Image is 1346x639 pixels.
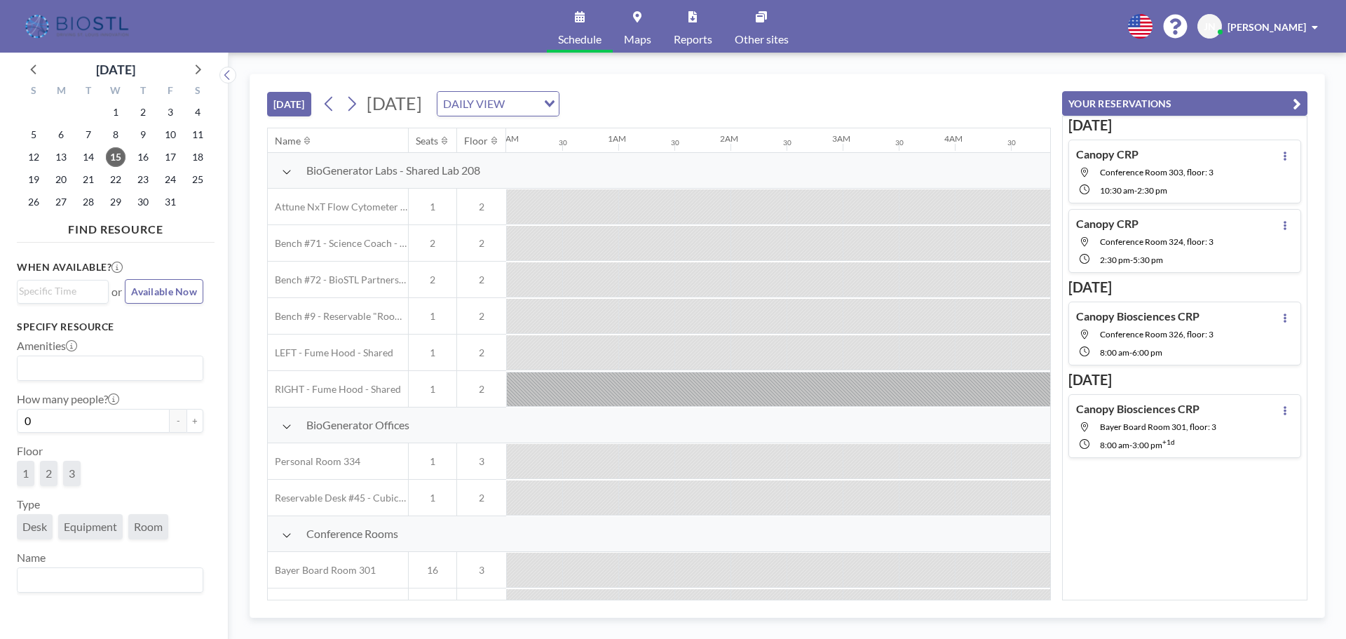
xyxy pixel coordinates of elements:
span: Other sites [735,34,789,45]
div: 30 [783,138,791,147]
span: Wednesday, October 29, 2025 [106,192,125,212]
span: Friday, October 3, 2025 [161,102,180,122]
label: Name [17,551,46,565]
span: 2 [457,237,506,250]
span: Thursday, October 23, 2025 [133,170,153,189]
h4: FIND RESOURCE [17,217,215,236]
span: 1 [409,383,456,396]
span: - [1129,347,1132,358]
span: 2:30 PM [1100,255,1130,265]
span: 10:30 AM [1100,185,1134,196]
span: Saturday, October 4, 2025 [188,102,208,122]
div: Search for option [18,356,203,380]
span: 8:00 AM [1100,347,1129,358]
span: Wednesday, October 15, 2025 [106,147,125,167]
span: Equipment [64,520,117,533]
span: - [1134,185,1137,196]
span: Thursday, October 16, 2025 [133,147,153,167]
div: Search for option [18,281,108,302]
span: Tuesday, October 28, 2025 [79,192,98,212]
div: [DATE] [96,60,135,79]
span: Wednesday, October 1, 2025 [106,102,125,122]
div: Floor [464,135,488,147]
span: - [1130,255,1133,265]
span: Bench #72 - BioSTL Partnerships & Apprenticeships Bench [268,274,408,286]
label: Floor [17,444,43,458]
span: Thursday, October 2, 2025 [133,102,153,122]
div: 30 [895,138,904,147]
span: Room [134,520,163,533]
span: DAILY VIEW [440,95,508,113]
span: 8:00 AM [1100,440,1129,450]
span: Monday, October 6, 2025 [51,125,71,144]
h3: [DATE] [1068,371,1301,389]
span: 1 [409,201,456,213]
div: 1AM [608,133,626,144]
span: 2 [457,310,506,323]
span: Monday, October 27, 2025 [51,192,71,212]
label: Amenities [17,339,77,353]
span: 1 [409,347,456,359]
img: organization-logo [22,13,134,41]
span: Friday, October 31, 2025 [161,192,180,212]
h4: Canopy CRP [1076,217,1138,231]
span: Thursday, October 30, 2025 [133,192,153,212]
div: 12AM [496,133,519,144]
span: 1 [22,466,29,480]
span: 1 [409,455,456,468]
span: 16 [409,564,456,577]
h3: [DATE] [1068,278,1301,296]
button: - [170,409,186,433]
span: Reports [674,34,712,45]
span: Sunday, October 12, 2025 [24,147,43,167]
div: Search for option [18,568,203,592]
input: Search for option [19,283,100,299]
button: [DATE] [267,92,311,116]
span: BioGenerator Offices [306,418,409,432]
button: YOUR RESERVATIONS [1062,91,1307,116]
span: 3 [457,564,506,577]
span: Conference Room 324, floor: 3 [1100,236,1214,247]
span: Sunday, October 26, 2025 [24,192,43,212]
span: Bayer Board Room 301, floor: 3 [1100,422,1216,432]
div: W [102,83,130,101]
span: Tuesday, October 21, 2025 [79,170,98,189]
h4: Canopy Biosciences CRP [1076,402,1199,416]
button: Available Now [125,279,203,304]
span: [PERSON_NAME] [1228,21,1306,33]
span: 3:00 PM [1132,440,1162,450]
span: Available Now [131,285,197,297]
h4: Canopy CRP [1076,147,1138,161]
span: Thursday, October 9, 2025 [133,125,153,144]
span: 2 [457,347,506,359]
span: 2 [457,492,506,504]
div: Name [275,135,301,147]
span: 3 [457,455,506,468]
div: 3AM [832,133,850,144]
div: S [20,83,48,101]
span: 6:00 PM [1132,347,1162,358]
span: 2 [457,201,506,213]
span: Tuesday, October 14, 2025 [79,147,98,167]
span: 1 [409,310,456,323]
span: Friday, October 17, 2025 [161,147,180,167]
span: Saturday, October 11, 2025 [188,125,208,144]
h3: Specify resource [17,321,203,333]
div: 2AM [720,133,738,144]
span: 2 [457,383,506,396]
span: Personal Room 334 [268,455,360,468]
span: Wednesday, October 8, 2025 [106,125,125,144]
span: Attune NxT Flow Cytometer - Bench #25 [268,201,408,213]
label: How many people? [17,392,119,406]
span: 2 [46,466,52,480]
span: [DATE] [367,93,422,114]
span: - [1129,440,1132,450]
span: Saturday, October 25, 2025 [188,170,208,189]
h3: [DATE] [1068,116,1301,134]
sup: +1d [1162,438,1175,446]
span: Friday, October 10, 2025 [161,125,180,144]
span: 5:30 PM [1133,255,1163,265]
span: 2 [409,237,456,250]
div: 4AM [944,133,963,144]
span: JN [1204,20,1216,33]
